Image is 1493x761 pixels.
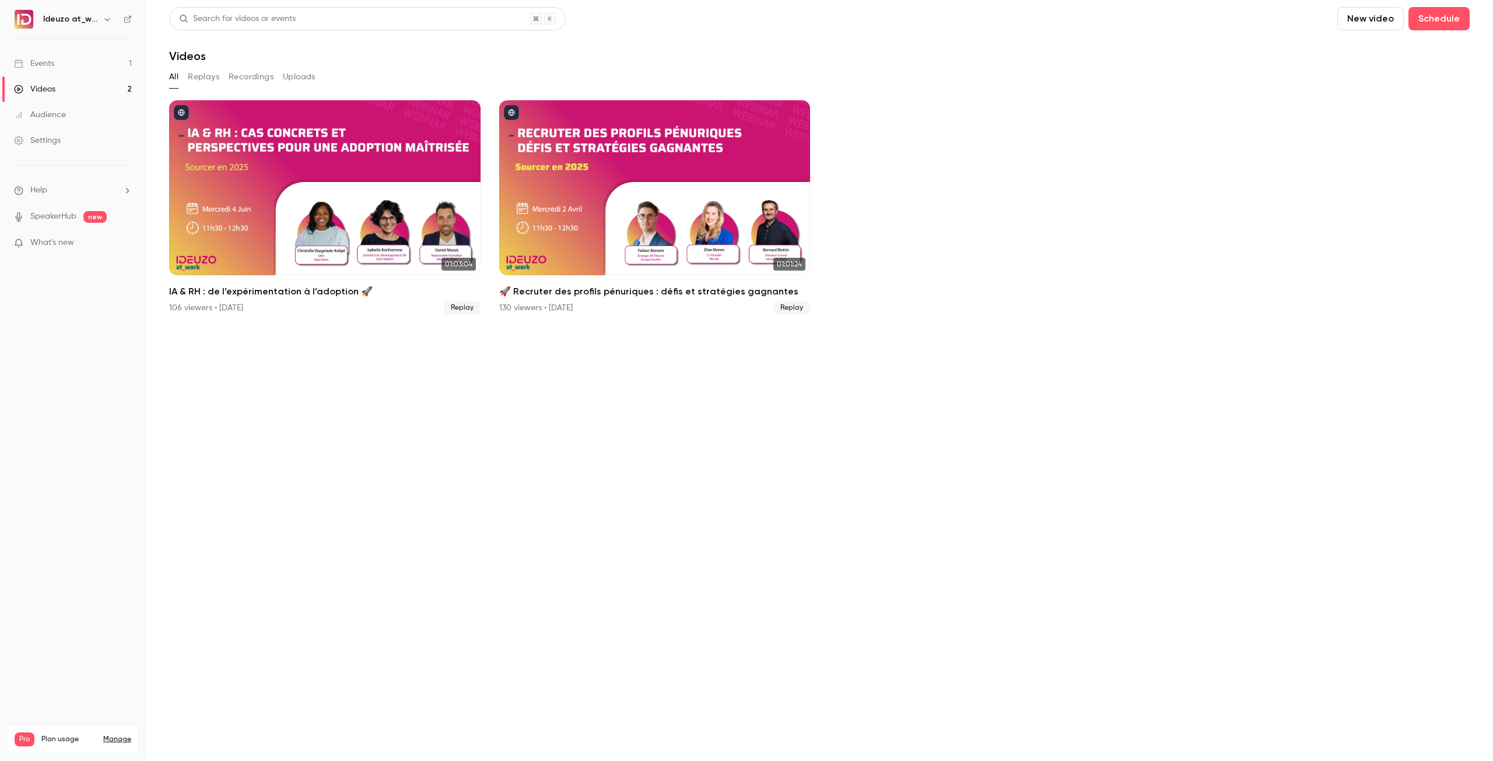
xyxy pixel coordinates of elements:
[41,735,96,744] span: Plan usage
[229,68,274,86] button: Recordings
[14,184,132,197] li: help-dropdown-opener
[14,109,66,121] div: Audience
[103,735,131,744] a: Manage
[283,68,316,86] button: Uploads
[504,105,519,120] button: published
[169,100,481,315] li: IA & RH : de l’expérimentation à l’adoption 🚀
[14,135,61,146] div: Settings
[169,100,481,315] a: 01:03:04IA & RH : de l’expérimentation à l’adoption 🚀106 viewers • [DATE]Replay
[174,105,189,120] button: published
[15,10,33,29] img: Ideuzo at_work
[499,302,573,314] div: 130 viewers • [DATE]
[14,83,55,95] div: Videos
[169,302,243,314] div: 106 viewers • [DATE]
[30,184,47,197] span: Help
[499,100,811,315] a: 01:01:24🚀 Recruter des profils pénuriques : défis et stratégies gagnantes130 viewers • [DATE]Replay
[15,732,34,746] span: Pro
[30,237,74,249] span: What's new
[118,238,132,248] iframe: Noticeable Trigger
[169,49,206,63] h1: Videos
[83,211,107,223] span: new
[499,285,811,299] h2: 🚀 Recruter des profils pénuriques : défis et stratégies gagnantes
[1408,7,1470,30] button: Schedule
[444,301,481,315] span: Replay
[1337,7,1404,30] button: New video
[169,285,481,299] h2: IA & RH : de l’expérimentation à l’adoption 🚀
[179,13,296,25] div: Search for videos or events
[43,13,98,25] h6: Ideuzo at_work
[188,68,219,86] button: Replays
[169,68,178,86] button: All
[441,258,476,271] span: 01:03:04
[773,301,810,315] span: Replay
[169,100,1470,315] ul: Videos
[30,211,76,223] a: SpeakerHub
[14,58,54,69] div: Events
[499,100,811,315] li: 🚀 Recruter des profils pénuriques : défis et stratégies gagnantes
[773,258,805,271] span: 01:01:24
[169,7,1470,754] section: Videos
